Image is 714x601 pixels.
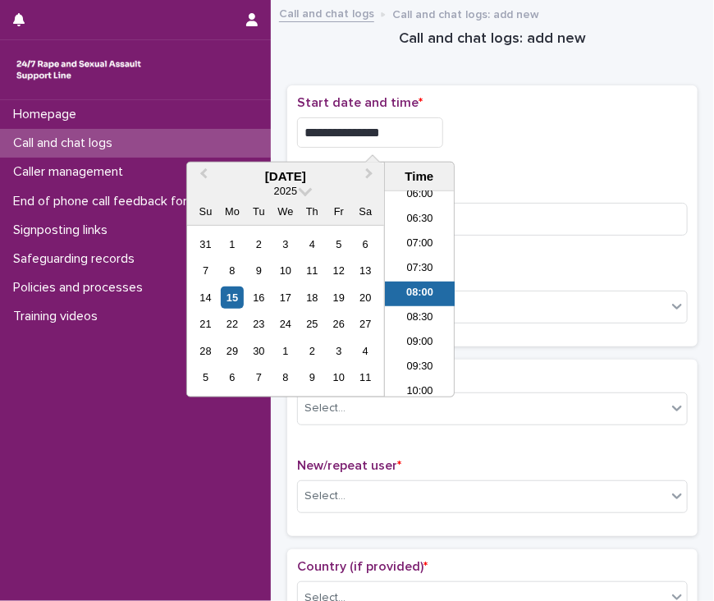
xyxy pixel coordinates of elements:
p: Training videos [7,309,111,324]
div: Time [389,169,450,184]
p: Homepage [7,107,89,122]
h1: Call and chat logs: add new [287,30,698,49]
div: Fr [327,200,350,223]
p: Signposting links [7,223,121,238]
div: Choose Sunday, September 28th, 2025 [195,340,217,362]
div: Choose Monday, September 1st, 2025 [221,233,243,255]
div: Choose Thursday, September 11th, 2025 [301,259,323,282]
div: Choose Monday, September 29th, 2025 [221,340,243,362]
span: Start date and time [297,96,423,109]
div: Choose Sunday, September 14th, 2025 [195,287,217,309]
div: Choose Monday, September 15th, 2025 [221,287,243,309]
li: 06:30 [385,208,455,232]
span: New/repeat user [297,459,401,472]
div: Tu [248,200,270,223]
div: Choose Tuesday, September 23rd, 2025 [248,313,270,335]
li: 09:00 [385,331,455,356]
div: Select... [304,488,346,505]
div: Choose Tuesday, September 16th, 2025 [248,287,270,309]
a: Call and chat logs [279,3,374,22]
div: Choose Saturday, September 13th, 2025 [355,259,377,282]
div: Choose Thursday, September 18th, 2025 [301,287,323,309]
li: 10:00 [385,380,455,405]
div: Choose Saturday, October 4th, 2025 [355,340,377,362]
span: 2025 [274,185,297,197]
div: Choose Thursday, October 9th, 2025 [301,366,323,388]
div: Choose Monday, September 8th, 2025 [221,259,243,282]
div: We [274,200,296,223]
p: Policies and processes [7,280,156,296]
div: Choose Wednesday, September 17th, 2025 [274,287,296,309]
li: 08:00 [385,282,455,306]
div: month 2025-09 [192,231,378,391]
div: Choose Friday, September 12th, 2025 [327,259,350,282]
div: Choose Thursday, September 25th, 2025 [301,313,323,335]
li: 06:00 [385,183,455,208]
div: Choose Friday, September 26th, 2025 [327,313,350,335]
div: Choose Sunday, September 21st, 2025 [195,313,217,335]
div: Choose Monday, October 6th, 2025 [221,366,243,388]
p: Call and chat logs: add new [392,4,539,22]
p: Safeguarding records [7,251,148,267]
li: 09:30 [385,356,455,380]
button: Previous Month [189,164,215,190]
div: [DATE] [187,169,384,184]
div: Sa [355,200,377,223]
div: Choose Tuesday, September 2nd, 2025 [248,233,270,255]
div: Choose Tuesday, September 30th, 2025 [248,340,270,362]
div: Choose Sunday, September 7th, 2025 [195,259,217,282]
p: Caller management [7,164,136,180]
div: Choose Friday, October 3rd, 2025 [327,340,350,362]
div: Choose Sunday, October 5th, 2025 [195,366,217,388]
span: Country (if provided) [297,560,428,573]
div: Select... [304,400,346,417]
div: Choose Wednesday, September 24th, 2025 [274,313,296,335]
li: 07:30 [385,257,455,282]
div: Su [195,200,217,223]
div: Choose Friday, September 5th, 2025 [327,233,350,255]
div: Choose Monday, September 22nd, 2025 [221,313,243,335]
div: Choose Wednesday, October 1st, 2025 [274,340,296,362]
p: Call and chat logs [7,135,126,151]
div: Choose Tuesday, October 7th, 2025 [248,366,270,388]
div: Choose Saturday, September 27th, 2025 [355,313,377,335]
div: Th [301,200,323,223]
button: Next Month [358,164,384,190]
div: Choose Friday, September 19th, 2025 [327,287,350,309]
div: Choose Wednesday, October 8th, 2025 [274,366,296,388]
div: Choose Thursday, September 4th, 2025 [301,233,323,255]
div: Choose Wednesday, September 10th, 2025 [274,259,296,282]
div: Choose Saturday, September 20th, 2025 [355,287,377,309]
div: Choose Saturday, October 11th, 2025 [355,366,377,388]
p: End of phone call feedback form [7,194,211,209]
div: Choose Tuesday, September 9th, 2025 [248,259,270,282]
li: 08:30 [385,306,455,331]
img: rhQMoQhaT3yELyF149Cw [13,53,144,86]
div: Choose Thursday, October 2nd, 2025 [301,340,323,362]
li: 07:00 [385,232,455,257]
div: Choose Saturday, September 6th, 2025 [355,233,377,255]
div: Choose Wednesday, September 3rd, 2025 [274,233,296,255]
div: Choose Friday, October 10th, 2025 [327,366,350,388]
div: Mo [221,200,243,223]
div: Choose Sunday, August 31st, 2025 [195,233,217,255]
